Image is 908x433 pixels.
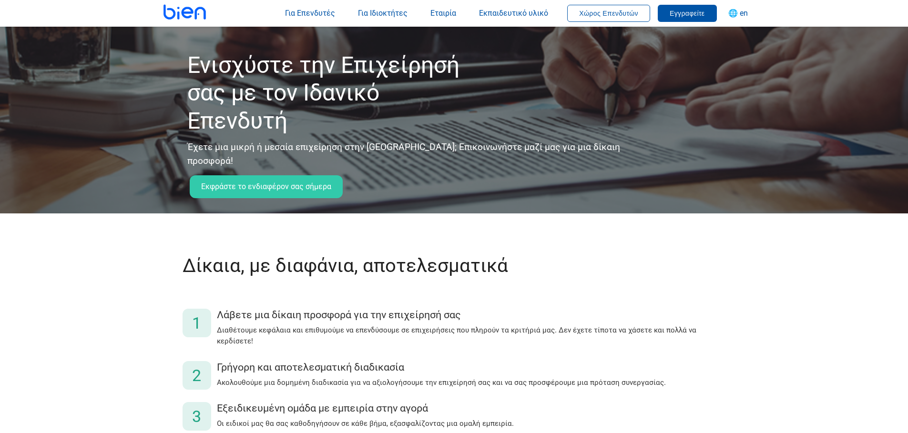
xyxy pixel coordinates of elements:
[479,9,548,18] span: Εκπαιδευτικό υλικό
[192,407,201,426] font: 3
[187,141,620,166] font: Έχετε μια μικρή ή μεσαία επιχείρηση στην [GEOGRAPHIC_DATA]; Επικοινωνήστε μαζί μας για μια δίκαιη...
[187,51,459,134] font: Ενισχύστε την Επιχείρησή σας με τον Ιδανικό Επενδυτή
[285,9,335,18] span: Για Επενδυτές
[567,9,650,18] a: Χώρος Επενδυτών
[567,5,650,22] button: Χώρος Επενδυτών
[658,9,717,18] a: Εγγραφείτε
[201,182,331,191] font: Εκφράστε το ενδιαφέρον σας σήμερα
[579,10,638,17] span: Χώρος Επενδυτών
[217,361,726,373] div: Γρήγορη και αποτελεσματική διαδικασία
[183,254,508,277] font: Δίκαια, με διαφάνια, αποτελεσματικά
[670,10,705,17] span: Εγγραφείτε
[217,309,726,321] div: Λάβετε μια δίκαιη προσφορά για την επιχείρησή σας
[217,418,726,429] p: Οι ειδικοί μας θα σας καθοδηγήσουν σε κάθε βήμα, εξασφαλίζοντας μια ομαλή εμπειρία.
[430,9,456,18] span: Εταιρία
[658,5,717,22] button: Εγγραφείτε
[358,9,408,18] span: Για Ιδιοκτήτες
[728,9,748,18] span: 🌐 en
[217,325,726,346] p: Διαθέτουμε κεφάλαια και επιθυμούμε να επενδύσουμε σε επιχειρήσεις που πληρούν τα κριτήριά μας. Δε...
[217,377,726,388] p: Ακολουθούμε μια δομημένη διαδικασία για να αξιολογήσουμε την επιχείρησή σας και να σας προσφέρουμ...
[192,313,201,332] font: 1
[217,402,726,414] div: Εξειδικευμένη ομάδα με εμπειρία στην αγορά
[192,366,201,385] font: 2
